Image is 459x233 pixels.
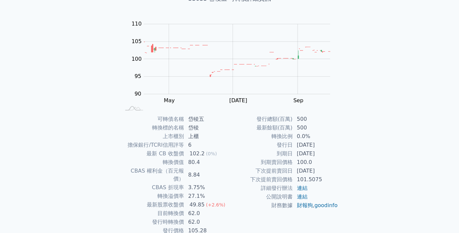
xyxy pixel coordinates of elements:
td: [DATE] [293,149,338,158]
td: 轉換價值 [121,158,184,167]
td: 62.0 [184,218,230,226]
td: 下次提前賣回價格 [230,175,293,184]
td: 500 [293,123,338,132]
a: 連結 [297,185,308,191]
iframe: Chat Widget [426,201,459,233]
td: CBAS 折現率 [121,183,184,192]
td: 上櫃 [184,132,230,141]
g: Chart [128,21,340,103]
td: 500 [293,115,338,123]
td: 公開說明書 [230,193,293,201]
td: 發行時轉換價 [121,218,184,226]
td: CBAS 權利金（百元報價） [121,167,184,183]
td: 可轉債名稱 [121,115,184,123]
a: goodinfo [315,202,338,208]
tspan: 95 [135,73,141,79]
tspan: 105 [132,38,142,44]
td: 最新 CB 收盤價 [121,149,184,158]
g: Series [144,42,330,77]
td: 27.1% [184,192,230,200]
td: [DATE] [293,141,338,149]
td: 到期賣回價格 [230,158,293,167]
td: 100.0 [293,158,338,167]
td: 8.84 [184,167,230,183]
tspan: 110 [132,21,142,27]
td: 詳細發行辦法 [230,184,293,193]
td: 岱稜五 [184,115,230,123]
tspan: 100 [132,56,142,62]
td: 目前轉換價 [121,209,184,218]
tspan: Sep [294,97,304,104]
td: 0.0% [293,132,338,141]
td: 岱稜 [184,123,230,132]
td: 下次提前賣回日 [230,167,293,175]
tspan: [DATE] [229,97,247,104]
td: 轉換標的名稱 [121,123,184,132]
td: 最新股票收盤價 [121,200,184,209]
td: 財務數據 [230,201,293,210]
div: 聊天小工具 [426,201,459,233]
td: , [293,201,338,210]
div: 102.2 [188,150,206,158]
td: 擔保銀行/TCRI信用評等 [121,141,184,149]
td: 3.75% [184,183,230,192]
td: 62.0 [184,209,230,218]
td: 發行日 [230,141,293,149]
td: 最新餘額(百萬) [230,123,293,132]
tspan: May [164,97,175,104]
td: 上市櫃別 [121,132,184,141]
td: 轉換溢價率 [121,192,184,200]
td: 轉換比例 [230,132,293,141]
td: 6 [184,141,230,149]
tspan: 90 [135,91,141,97]
a: 財報狗 [297,202,313,208]
td: [DATE] [293,167,338,175]
a: 連結 [297,194,308,200]
span: (0%) [206,151,217,156]
td: 101.5075 [293,175,338,184]
td: 80.4 [184,158,230,167]
div: 49.85 [188,201,206,209]
span: (+2.6%) [206,202,225,207]
td: 發行總額(百萬) [230,115,293,123]
td: 到期日 [230,149,293,158]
